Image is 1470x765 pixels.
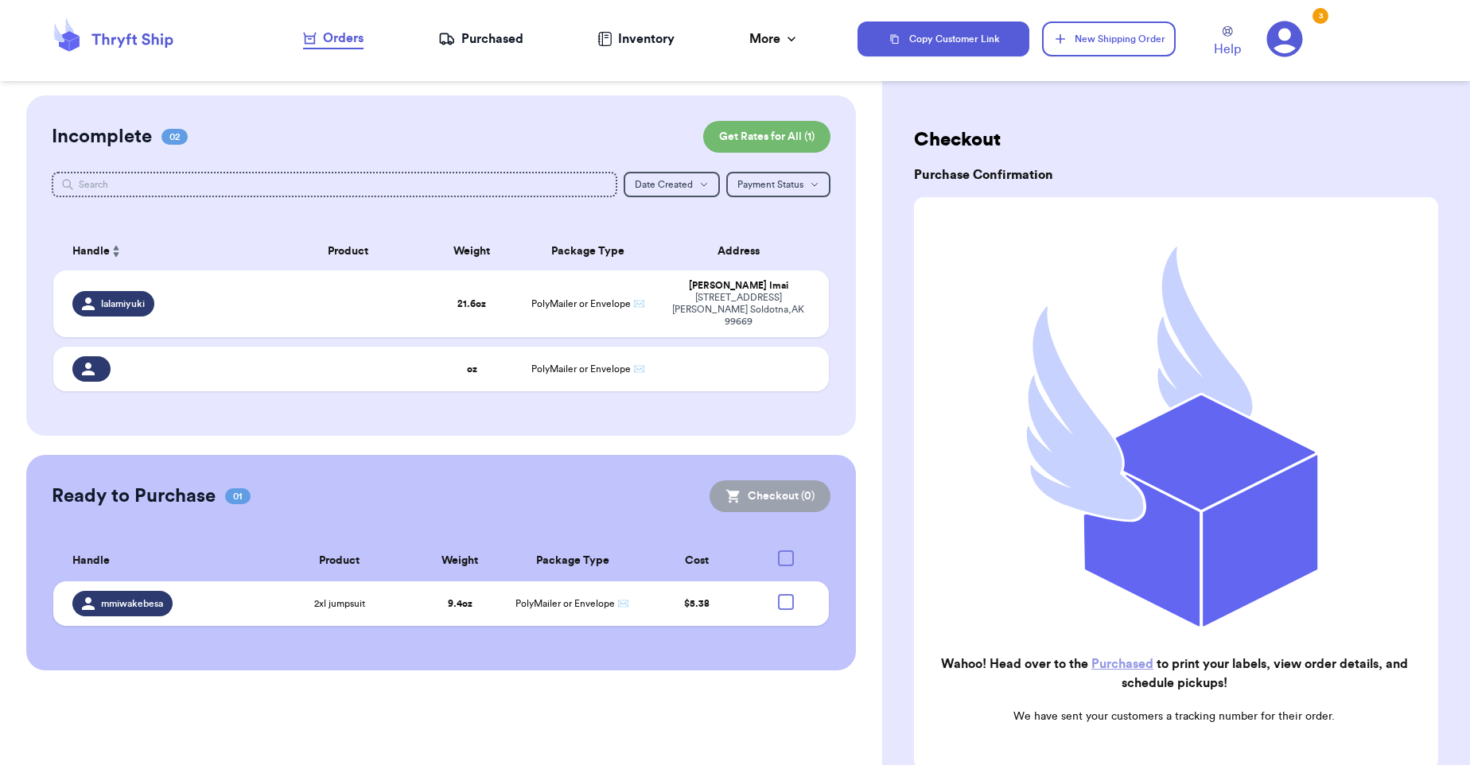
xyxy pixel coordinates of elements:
span: Help [1214,40,1241,59]
span: 2xl jumpsuit [314,597,365,610]
strong: oz [467,364,477,374]
button: Checkout (0) [710,480,830,512]
button: Date Created [624,172,720,197]
th: Address [658,232,828,270]
a: 3 [1266,21,1303,57]
span: $ 5.38 [684,599,710,608]
div: More [749,29,799,49]
a: Purchased [1091,658,1153,670]
a: Orders [303,29,364,49]
button: Sort ascending [110,242,122,261]
button: Payment Status [726,172,830,197]
span: mmiwakebesa [101,597,163,610]
input: Search [52,172,616,197]
span: Date Created [635,180,693,189]
button: New Shipping Order [1042,21,1176,56]
div: [STREET_ADDRESS][PERSON_NAME] Soldotna , AK 99669 [667,292,809,328]
div: [PERSON_NAME] Imai [667,280,809,292]
p: We have sent your customers a tracking number for their order. [927,709,1422,724]
button: Get Rates for All (1) [703,121,830,153]
th: Cost [640,541,753,581]
span: 01 [225,488,251,504]
a: Inventory [597,29,675,49]
span: PolyMailer or Envelope ✉️ [515,599,629,608]
div: Orders [303,29,364,48]
h3: Purchase Confirmation [914,165,1438,184]
h2: Ready to Purchase [52,483,216,509]
span: Handle [72,553,110,569]
span: 02 [161,129,188,145]
h2: Wahoo! Head over to the to print your labels, view order details, and schedule pickups! [927,654,1422,693]
span: lalamiyuki [101,297,145,310]
a: Help [1214,26,1241,59]
div: 3 [1312,8,1328,24]
span: PolyMailer or Envelope ✉️ [531,299,645,309]
span: PolyMailer or Envelope ✉️ [531,364,645,374]
th: Product [264,541,414,581]
strong: 9.4 oz [448,599,472,608]
a: Purchased [438,29,523,49]
strong: 21.6 oz [457,299,486,309]
h2: Incomplete [52,124,152,150]
th: Weight [426,232,519,270]
th: Weight [414,541,505,581]
span: Handle [72,243,110,260]
span: Payment Status [737,180,803,189]
th: Product [270,232,426,270]
button: Copy Customer Link [857,21,1029,56]
th: Package Type [505,541,640,581]
th: Package Type [519,232,658,270]
h2: Checkout [914,127,1438,153]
